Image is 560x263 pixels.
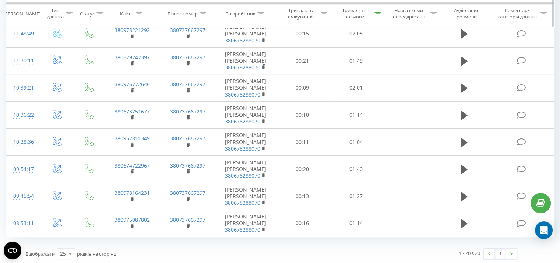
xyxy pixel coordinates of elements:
td: [PERSON_NAME] [PERSON_NAME] [216,101,276,129]
a: 1 [495,249,506,259]
a: 380737667297 [170,27,205,34]
a: 380679247397 [115,54,150,61]
td: 02:05 [329,20,383,48]
a: 380737667297 [170,189,205,196]
a: 380678288070 [225,91,260,98]
div: [PERSON_NAME] [3,11,40,17]
div: 08:53:11 [13,216,33,231]
td: [PERSON_NAME] [PERSON_NAME] [216,210,276,237]
td: 00:09 [276,74,329,102]
td: [PERSON_NAME] [PERSON_NAME] [216,155,276,183]
a: 380678288070 [225,145,260,152]
td: 00:20 [276,155,329,183]
div: 09:54:17 [13,162,33,176]
a: 380678288070 [225,199,260,206]
div: Співробітник [225,11,256,17]
td: 01:14 [329,101,383,129]
td: 00:15 [276,20,329,48]
div: 25 [60,250,66,257]
div: Тривалість очікування [282,8,319,20]
a: 380673751677 [115,108,150,115]
td: [PERSON_NAME] [PERSON_NAME] [216,20,276,48]
td: [PERSON_NAME] [PERSON_NAME] [216,47,276,74]
a: 380678288070 [225,118,260,125]
div: Тривалість розмови [336,8,373,20]
a: 380674722967 [115,162,150,169]
div: Open Intercom Messenger [535,221,553,239]
td: [PERSON_NAME] [PERSON_NAME] [216,129,276,156]
td: 01:40 [329,155,383,183]
a: 380737667297 [170,54,205,61]
a: 380975087802 [115,216,150,223]
td: 00:16 [276,210,329,237]
a: 380678288070 [225,172,260,179]
span: Відображати [25,250,55,257]
td: 00:11 [276,129,329,156]
a: 380678288070 [225,226,260,233]
div: Тип дзвінка [46,8,64,20]
div: 11:30:11 [13,53,33,68]
a: 380737667297 [170,108,205,115]
a: 380737667297 [170,81,205,88]
a: 380952811349 [115,135,150,142]
td: 00:13 [276,183,329,210]
a: 380976772646 [115,81,150,88]
div: Коментар/категорія дзвінка [495,8,538,20]
td: 01:49 [329,47,383,74]
td: 00:21 [276,47,329,74]
div: Клієнт [120,11,134,17]
td: 00:10 [276,101,329,129]
div: 09:45:54 [13,189,33,203]
td: 01:27 [329,183,383,210]
a: 380678288070 [225,64,260,71]
div: Аудіозапис розмови [445,8,488,20]
td: [PERSON_NAME] [PERSON_NAME] [216,183,276,210]
div: 10:39:21 [13,81,33,95]
td: 01:14 [329,210,383,237]
td: [PERSON_NAME] [PERSON_NAME] [216,74,276,102]
td: 01:04 [329,129,383,156]
a: 380978164231 [115,189,150,196]
div: 11:48:49 [13,27,33,41]
a: 380978221292 [115,27,150,34]
div: Бізнес номер [168,11,198,17]
button: Open CMP widget [4,242,21,259]
div: Статус [80,11,95,17]
div: 10:28:36 [13,135,33,149]
div: 10:36:22 [13,108,33,122]
a: 380737667297 [170,162,205,169]
a: 380678288070 [225,37,260,44]
a: 380737667297 [170,135,205,142]
span: рядків на сторінці [77,250,117,257]
td: 02:01 [329,74,383,102]
div: Назва схеми переадресації [390,8,428,20]
div: 1 - 20 з 20 [459,249,480,257]
a: 380737667297 [170,216,205,223]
